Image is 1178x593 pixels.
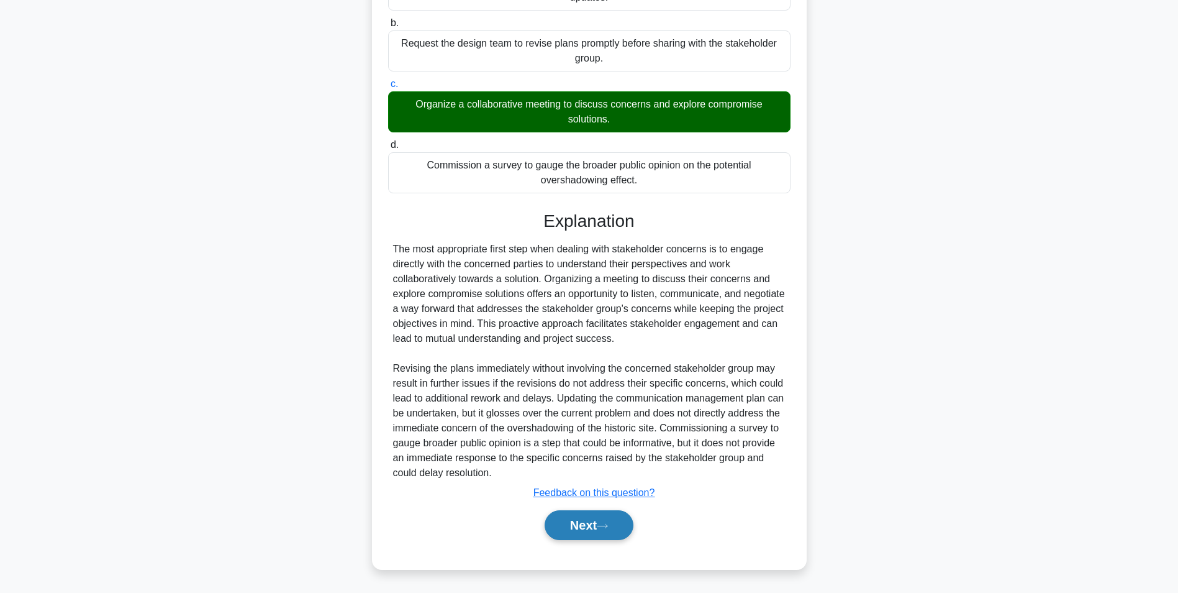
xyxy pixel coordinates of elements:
[545,510,633,540] button: Next
[396,211,783,232] h3: Explanation
[388,152,791,193] div: Commission a survey to gauge the broader public opinion on the potential overshadowing effect.
[393,242,786,480] div: The most appropriate first step when dealing with stakeholder concerns is to engage directly with...
[533,487,655,498] a: Feedback on this question?
[391,139,399,150] span: d.
[388,30,791,71] div: Request the design team to revise plans promptly before sharing with the stakeholder group.
[388,91,791,132] div: Organize a collaborative meeting to discuss concerns and explore compromise solutions.
[391,78,398,89] span: c.
[391,17,399,28] span: b.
